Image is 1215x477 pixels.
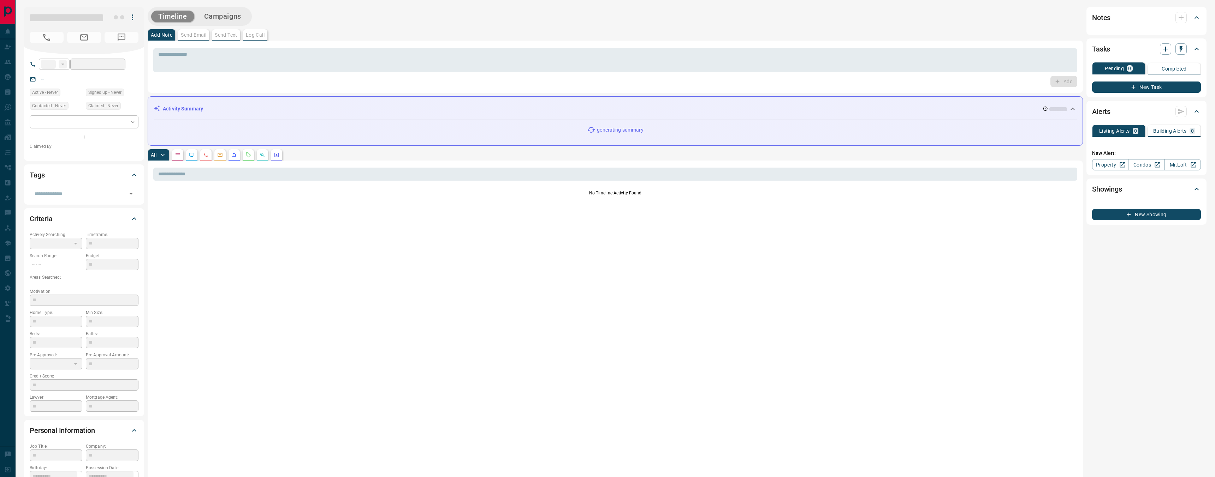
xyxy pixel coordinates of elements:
p: No Timeline Activity Found [153,190,1077,196]
button: New Showing [1092,209,1201,220]
svg: Calls [203,152,209,158]
span: Signed up - Never [88,89,121,96]
p: Timeframe: [86,231,138,238]
p: Actively Searching: [30,231,82,238]
p: Pre-Approval Amount: [86,352,138,358]
div: Alerts [1092,103,1201,120]
span: No Email [67,32,101,43]
p: Company: [86,443,138,449]
p: Areas Searched: [30,274,138,280]
svg: Emails [217,152,223,158]
p: Possession Date: [86,465,138,471]
div: Criteria [30,210,138,227]
div: Showings [1092,181,1201,198]
p: generating summary [597,126,643,134]
p: Baths: [86,331,138,337]
p: Min Size: [86,309,138,316]
p: Job Title: [30,443,82,449]
a: Condos [1128,159,1164,170]
p: Home Type: [30,309,82,316]
h2: Personal Information [30,425,95,436]
button: Open [126,189,136,199]
span: Claimed - Never [88,102,118,109]
p: Claimed By: [30,143,138,150]
p: Lawyer: [30,394,82,400]
p: 0 [1134,128,1137,133]
p: All [151,152,156,157]
p: -- - -- [30,259,82,271]
h2: Showings [1092,183,1122,195]
svg: Notes [175,152,180,158]
button: Timeline [151,11,194,22]
p: Activity Summary [163,105,203,113]
p: Motivation: [30,288,138,295]
p: Listing Alerts [1099,128,1130,133]
svg: Agent Actions [274,152,279,158]
div: Activity Summary [154,102,1077,115]
p: 0 [1128,66,1131,71]
p: Add Note [151,32,172,37]
span: No Number [30,32,64,43]
svg: Listing Alerts [231,152,237,158]
h2: Notes [1092,12,1110,23]
p: Completed [1162,66,1187,71]
svg: Requests [245,152,251,158]
p: Search Range: [30,253,82,259]
div: Tags [30,167,138,183]
p: Birthday: [30,465,82,471]
h2: Criteria [30,213,53,224]
h2: Tasks [1092,43,1110,55]
span: No Number [105,32,138,43]
a: Mr.Loft [1164,159,1201,170]
div: Personal Information [30,422,138,439]
p: 0 [1191,128,1194,133]
p: Pre-Approved: [30,352,82,358]
h2: Tags [30,169,45,181]
svg: Lead Browsing Activity [189,152,195,158]
svg: Opportunities [260,152,265,158]
p: Building Alerts [1153,128,1187,133]
span: Active - Never [32,89,58,96]
a: Property [1092,159,1128,170]
p: Pending [1105,66,1124,71]
p: Credit Score: [30,373,138,379]
h2: Alerts [1092,106,1110,117]
button: New Task [1092,81,1201,93]
div: Tasks [1092,41,1201,58]
div: Notes [1092,9,1201,26]
button: Campaigns [197,11,248,22]
p: Mortgage Agent: [86,394,138,400]
p: Budget: [86,253,138,259]
a: -- [41,76,44,82]
span: Contacted - Never [32,102,66,109]
p: Beds: [30,331,82,337]
p: New Alert: [1092,150,1201,157]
